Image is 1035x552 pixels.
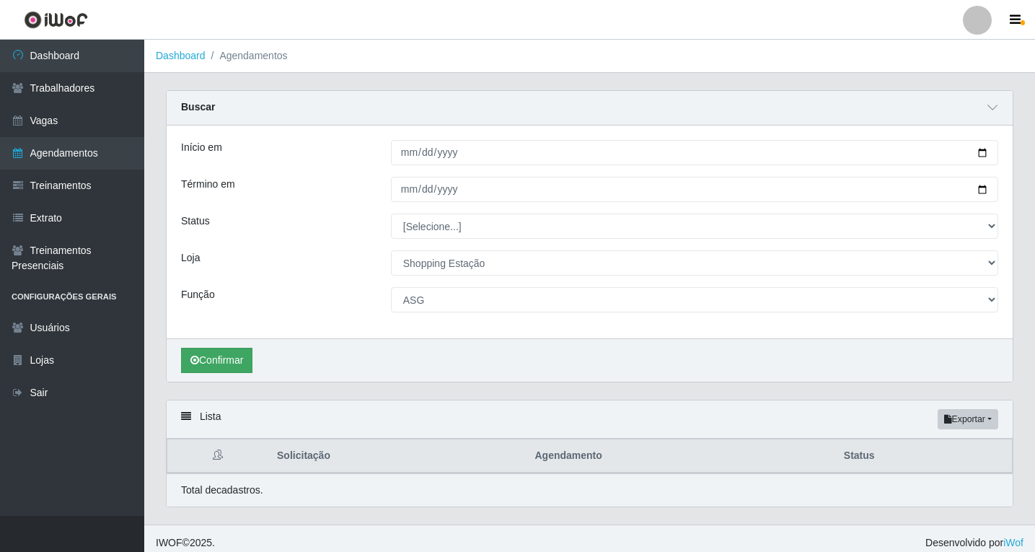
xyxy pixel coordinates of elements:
span: © 2025 . [156,535,215,551]
nav: breadcrumb [144,40,1035,73]
span: IWOF [156,537,182,548]
p: Total de cadastros. [181,483,263,498]
label: Término em [181,177,235,192]
input: 00/00/0000 [391,177,998,202]
th: Status [835,439,1013,473]
button: Exportar [938,409,998,429]
li: Agendamentos [206,48,288,63]
th: Agendamento [526,439,834,473]
img: CoreUI Logo [24,11,88,29]
input: 00/00/0000 [391,140,998,165]
label: Função [181,287,215,302]
a: Dashboard [156,50,206,61]
span: Desenvolvido por [925,535,1023,551]
a: iWof [1003,537,1023,548]
div: Lista [167,400,1013,439]
label: Início em [181,140,222,155]
button: Confirmar [181,348,252,373]
strong: Buscar [181,101,215,113]
th: Solicitação [268,439,526,473]
label: Loja [181,250,200,266]
label: Status [181,214,210,229]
